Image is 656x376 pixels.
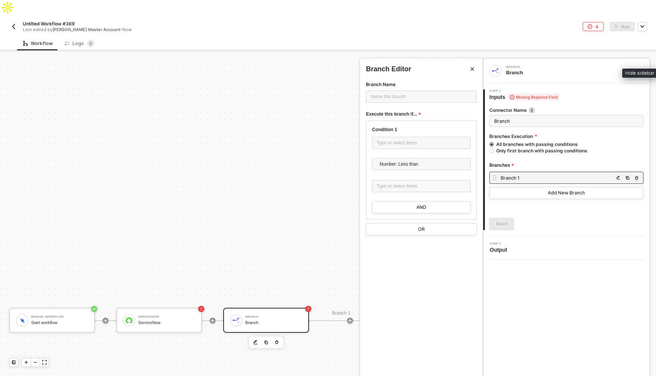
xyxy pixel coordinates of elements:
[494,147,587,154] span: Only first branch with passing conditions
[614,173,623,182] button: copy-branch
[508,94,559,100] span: Missing Required Field
[23,41,53,47] div: Workflow
[490,246,510,254] span: Output
[529,107,535,113] img: icon-info
[489,89,559,92] span: Step 1
[489,161,514,170] span: Branches
[489,187,643,199] button: Add New Branch
[366,81,396,89] label: Branch Name
[610,22,635,31] button: activateRun
[52,27,120,32] span: [PERSON_NAME] Master Account
[616,175,621,180] img: copy-branch
[23,20,75,27] span: Untitled Workflow #369
[366,110,421,119] span: Execute this branch if...
[366,223,477,235] button: OR
[418,226,425,232] div: OR
[501,175,614,181] div: Branch 1
[24,360,28,365] span: icon-play
[483,89,650,230] div: Step 1Inputs Missing Required FieldConnector Nameicon-infoBranches ExecutionAll branches with pas...
[494,141,578,147] span: All branches with passing conditions
[506,66,620,69] div: Branch
[33,360,38,365] span: icon-minus
[468,64,477,74] button: Close
[489,141,640,147] label: All branches with passing conditions
[623,173,632,182] button: copy-branch
[489,147,640,154] label: Only first branch with passing conditions
[11,23,17,30] img: back
[23,27,311,33] div: Last edited by - Now
[9,22,18,31] button: back
[372,201,471,213] button: AND
[366,64,411,74] span: Branch Editor
[489,93,559,101] span: Inputs
[548,190,585,196] div: Add New Branch
[489,218,514,230] button: Next
[634,175,639,180] img: copy-branch
[583,22,604,31] button: 4
[380,158,466,170] span: Number: Less than
[489,133,643,139] label: Branches Execution
[489,115,643,127] input: Enter description
[42,360,47,365] span: icon-expand
[588,24,592,29] span: icon-error-page
[595,23,599,30] div: 4
[372,127,471,133] div: Condition 1
[632,173,641,182] button: copy-branch
[416,204,426,210] div: AND
[625,175,630,180] img: copy-branch
[87,40,95,47] sup: 0
[492,67,499,74] img: integration-icon
[489,107,643,113] label: Connector Name
[490,242,510,245] span: Step 2
[506,69,624,76] div: Branch
[65,40,95,47] div: Logs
